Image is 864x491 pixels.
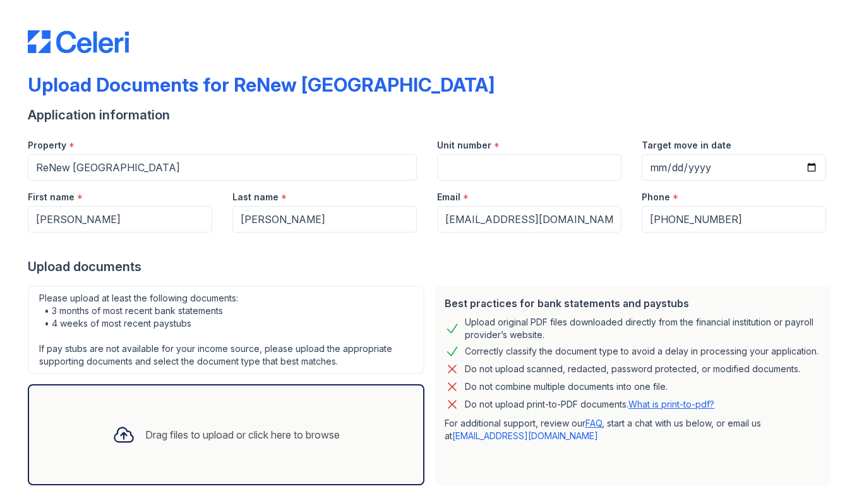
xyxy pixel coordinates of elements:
label: Unit number [437,139,491,152]
a: [EMAIL_ADDRESS][DOMAIN_NAME] [452,430,598,441]
div: Application information [28,106,836,124]
div: Do not combine multiple documents into one file. [465,379,668,394]
p: Do not upload print-to-PDF documents. [465,398,714,411]
div: Upload original PDF files downloaded directly from the financial institution or payroll provider’... [465,316,821,341]
div: Drag files to upload or click here to browse [145,427,340,442]
div: Upload Documents for ReNew [GEOGRAPHIC_DATA] [28,73,495,96]
p: For additional support, review our , start a chat with us below, or email us at [445,417,821,442]
div: Upload documents [28,258,836,276]
img: CE_Logo_Blue-a8612792a0a2168367f1c8372b55b34899dd931a85d93a1a3d3e32e68fde9ad4.png [28,30,129,53]
label: Last name [232,191,279,203]
label: First name [28,191,75,203]
div: Do not upload scanned, redacted, password protected, or modified documents. [465,361,800,377]
div: Best practices for bank statements and paystubs [445,296,821,311]
label: Email [437,191,460,203]
label: Property [28,139,66,152]
label: Phone [642,191,670,203]
label: Target move in date [642,139,731,152]
a: What is print-to-pdf? [628,399,714,409]
div: Please upload at least the following documents: • 3 months of most recent bank statements • 4 wee... [28,286,424,374]
div: Correctly classify the document type to avoid a delay in processing your application. [465,344,819,359]
a: FAQ [585,418,602,428]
